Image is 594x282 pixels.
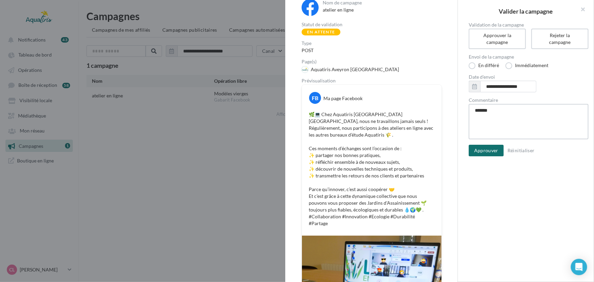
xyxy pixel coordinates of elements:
label: Validation de la campagne [469,22,589,27]
label: Envoi de la campagne [469,54,589,59]
div: Rejeter la campagne [540,32,580,46]
div: Approuver la campagne [477,32,518,46]
div: Aquatiris Aveyron [GEOGRAPHIC_DATA] [311,66,399,73]
button: Réinitialiser [505,146,537,155]
div: atelier en ligne [323,6,440,13]
div: Open Intercom Messenger [571,259,587,275]
div: Nom de campagne [323,0,440,5]
a: Aquatiris Aveyron [GEOGRAPHIC_DATA] [302,65,447,73]
div: Statut de validation [302,22,441,27]
img: 274924953_1906061169602973_4775486659523956641_n.jpg [302,66,308,73]
label: En différé [469,62,499,69]
div: FB [309,92,321,104]
label: Commentaire [469,98,589,103]
div: Type [302,41,441,46]
div: POST [302,47,441,54]
p: 🌿💻 Chez Aquatiris [GEOGRAPHIC_DATA] [GEOGRAPHIC_DATA], nous ne travaillons jamais seuls ! Réguliè... [309,111,435,227]
div: Ma page Facebook [323,95,363,102]
div: En attente [302,29,340,35]
h2: Valider la campagne [469,8,583,14]
button: Approuver [469,145,504,156]
div: Prévisualisation [302,78,441,83]
div: Page(s) [302,59,447,64]
label: Date d'envoi [469,75,589,79]
label: Immédiatement [505,62,548,69]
